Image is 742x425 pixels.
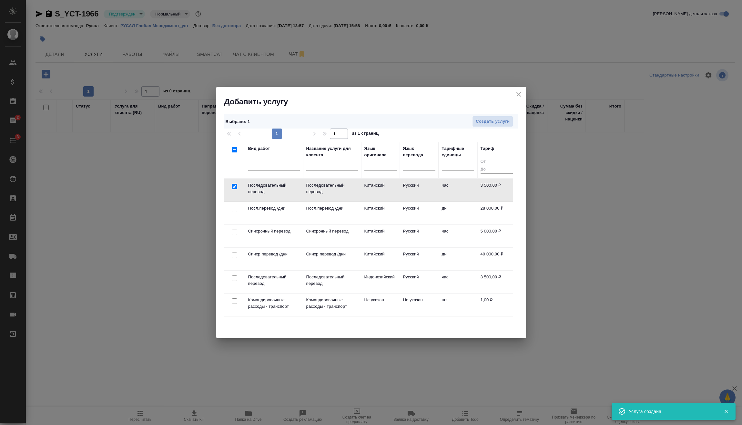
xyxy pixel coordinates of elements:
[476,118,510,125] span: Создать услуги
[629,408,714,415] div: Услуга создана
[248,205,300,212] p: Посл.перевод /дни
[361,202,400,224] td: Китайский
[306,274,358,287] p: Последовательный перевод
[306,145,358,158] div: Название услуги для клиента
[400,248,439,270] td: Русский
[248,274,300,287] p: Последовательный перевод
[364,145,397,158] div: Язык оригинала
[361,294,400,316] td: Не указан
[400,179,439,202] td: Русский
[514,89,523,99] button: close
[477,225,516,247] td: 5 000,00 ₽
[361,271,400,293] td: Индонезийский
[248,182,300,195] p: Последовательный перевод
[472,116,513,127] button: Создать услуги
[481,166,513,174] input: До
[306,251,358,257] p: Синхр.перевод /дни
[248,228,300,234] p: Синхронный перевод
[306,228,358,234] p: Синхронный перевод
[477,248,516,270] td: 40 000,00 ₽
[439,225,477,247] td: час
[400,271,439,293] td: Русский
[719,409,733,414] button: Закрыть
[481,145,494,152] div: Тариф
[400,225,439,247] td: Русский
[226,119,250,124] span: Выбрано : 1
[248,145,270,152] div: Вид работ
[442,145,474,158] div: Тарифные единицы
[403,145,435,158] div: Язык перевода
[306,182,358,195] p: Последовательный перевод
[361,248,400,270] td: Китайский
[400,202,439,224] td: Русский
[481,158,513,166] input: От
[352,130,379,139] span: из 1 страниц
[306,297,358,310] p: Командировочные расходы - транспорт
[439,271,477,293] td: час
[439,248,477,270] td: дн.
[400,294,439,316] td: Не указан
[248,251,300,257] p: Синхр.перевод /дни
[477,271,516,293] td: 3 500,00 ₽
[439,202,477,224] td: дн.
[477,179,516,202] td: 3 500,00 ₽
[224,97,526,107] h2: Добавить услугу
[248,297,300,310] p: Командировочные расходы - транспорт
[306,205,358,212] p: Посл.перевод /дни
[477,202,516,224] td: 28 000,00 ₽
[439,294,477,316] td: шт
[361,179,400,202] td: Китайский
[477,294,516,316] td: 1,00 ₽
[361,225,400,247] td: Китайский
[439,179,477,202] td: час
